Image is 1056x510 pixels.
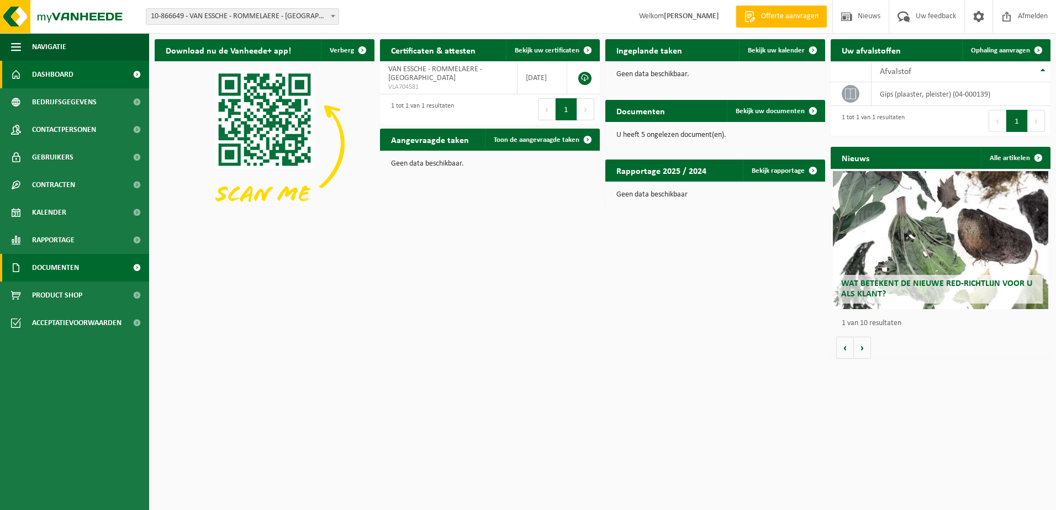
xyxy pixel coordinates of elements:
[880,67,911,76] span: Afvalstof
[330,47,354,54] span: Verberg
[854,337,871,359] button: Volgende
[577,98,594,120] button: Next
[388,83,509,92] span: VLA704581
[32,171,75,199] span: Contracten
[556,98,577,120] button: 1
[32,144,73,171] span: Gebruikers
[605,160,717,181] h2: Rapportage 2025 / 2024
[616,131,814,139] p: U heeft 5 ongelezen document(en).
[842,320,1045,327] p: 1 van 10 resultaten
[836,109,905,133] div: 1 tot 1 van 1 resultaten
[155,39,302,61] h2: Download nu de Vanheede+ app!
[831,147,880,168] h2: Nieuws
[321,39,373,61] button: Verberg
[388,65,482,82] span: VAN ESSCHE - ROMMELAERE - [GEOGRAPHIC_DATA]
[32,116,96,144] span: Contactpersonen
[748,47,805,54] span: Bekijk uw kalender
[981,147,1049,169] a: Alle artikelen
[739,39,824,61] a: Bekijk uw kalender
[605,100,676,121] h2: Documenten
[841,279,1032,299] span: Wat betekent de nieuwe RED-richtlijn voor u als klant?
[736,108,805,115] span: Bekijk uw documenten
[494,136,579,144] span: Toon de aangevraagde taken
[32,33,66,61] span: Navigatie
[831,39,912,61] h2: Uw afvalstoffen
[391,160,589,168] p: Geen data beschikbaar.
[146,9,339,24] span: 10-866649 - VAN ESSCHE - ROMMELAERE - HERTSBERGE
[32,254,79,281] span: Documenten
[962,39,1049,61] a: Ophaling aanvragen
[1006,110,1028,132] button: 1
[380,39,487,61] h2: Certificaten & attesten
[32,88,97,116] span: Bedrijfsgegevens
[380,129,480,150] h2: Aangevraagde taken
[515,47,579,54] span: Bekijk uw certificaten
[32,199,66,226] span: Kalender
[506,39,599,61] a: Bekijk uw certificaten
[485,129,599,151] a: Toon de aangevraagde taken
[833,171,1048,309] a: Wat betekent de nieuwe RED-richtlijn voor u als klant?
[743,160,824,182] a: Bekijk rapportage
[605,39,693,61] h2: Ingeplande taken
[32,281,82,309] span: Product Shop
[32,309,122,337] span: Acceptatievoorwaarden
[538,98,556,120] button: Previous
[146,8,339,25] span: 10-866649 - VAN ESSCHE - ROMMELAERE - HERTSBERGE
[758,11,821,22] span: Offerte aanvragen
[727,100,824,122] a: Bekijk uw documenten
[616,191,814,199] p: Geen data beschikbaar
[872,82,1050,106] td: gips (plaaster, pleister) (04-000139)
[664,12,719,20] strong: [PERSON_NAME]
[836,337,854,359] button: Vorige
[1028,110,1045,132] button: Next
[518,61,567,94] td: [DATE]
[32,226,75,254] span: Rapportage
[32,61,73,88] span: Dashboard
[616,71,814,78] p: Geen data beschikbaar.
[971,47,1030,54] span: Ophaling aanvragen
[386,97,454,121] div: 1 tot 1 van 1 resultaten
[989,110,1006,132] button: Previous
[155,61,374,226] img: Download de VHEPlus App
[736,6,827,28] a: Offerte aanvragen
